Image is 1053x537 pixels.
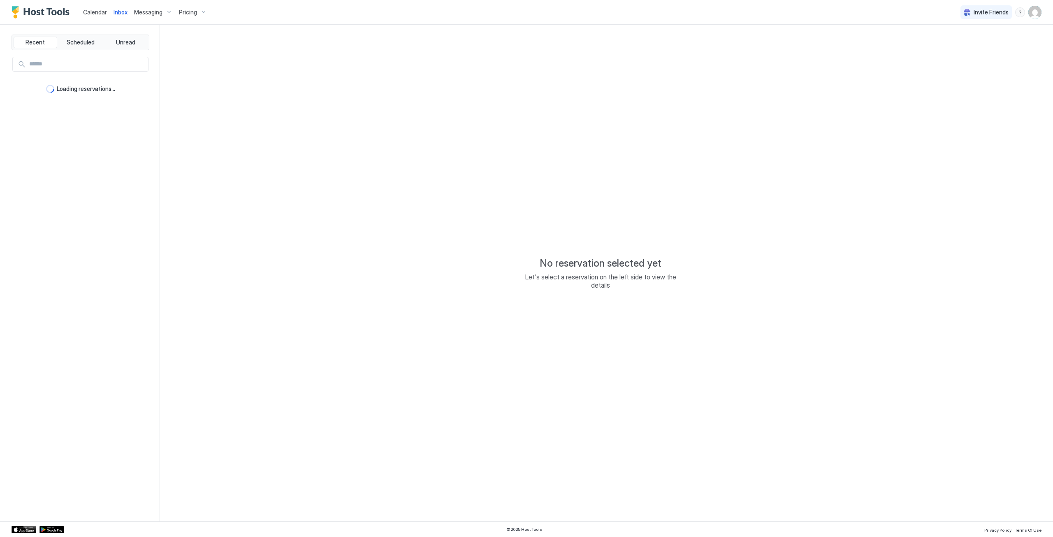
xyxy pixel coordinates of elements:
[12,526,36,533] a: App Store
[59,37,102,48] button: Scheduled
[46,85,54,93] div: loading
[83,9,107,16] span: Calendar
[12,6,73,19] a: Host Tools Logo
[57,85,115,93] span: Loading reservations...
[114,8,128,16] a: Inbox
[12,35,149,50] div: tab-group
[114,9,128,16] span: Inbox
[1015,528,1041,532] span: Terms Of Use
[26,57,148,71] input: Input Field
[26,39,45,46] span: Recent
[134,9,162,16] span: Messaging
[1028,6,1041,19] div: User profile
[1015,7,1025,17] div: menu
[540,257,661,270] span: No reservation selected yet
[518,273,683,289] span: Let's select a reservation on the left side to view the details
[1015,525,1041,534] a: Terms Of Use
[67,39,95,46] span: Scheduled
[14,37,57,48] button: Recent
[974,9,1009,16] span: Invite Friends
[984,528,1011,532] span: Privacy Policy
[984,525,1011,534] a: Privacy Policy
[104,37,147,48] button: Unread
[116,39,135,46] span: Unread
[506,527,542,532] span: © 2025 Host Tools
[39,526,64,533] a: Google Play Store
[83,8,107,16] a: Calendar
[179,9,197,16] span: Pricing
